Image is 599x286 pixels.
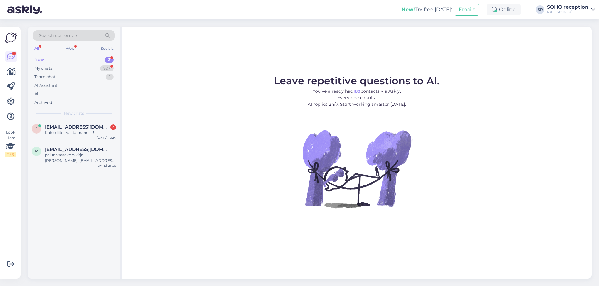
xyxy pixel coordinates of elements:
[5,32,17,44] img: Askly Logo
[34,65,52,72] div: My chats
[402,7,415,12] b: New!
[547,10,588,15] div: RK Hotels OÜ
[100,45,115,53] div: Socials
[536,5,544,14] div: SR
[487,4,521,15] div: Online
[300,113,413,225] img: No Chat active
[96,163,116,168] div: [DATE] 23:26
[106,74,114,80] div: 1
[274,75,440,87] span: Leave repetitive questions to AI.
[34,82,57,89] div: AI Assistant
[45,130,116,135] div: Katso liite ! vaata manust !
[5,129,16,157] div: Look Here
[34,91,40,97] div: All
[547,5,588,10] div: SOHO reception
[33,45,40,53] div: All
[45,124,110,130] span: jvanttila@gmail.com
[274,88,440,108] p: You’ve already had contacts via Askly. Every one counts. AI replies 24/7. Start working smarter [...
[34,100,52,106] div: Archived
[5,152,16,157] div: 2 / 3
[455,4,479,16] button: Emails
[547,5,595,15] a: SOHO receptionRK Hotels OÜ
[45,147,110,152] span: mailiis.soomets@gmail.com
[105,57,114,63] div: 2
[353,88,361,94] b: 180
[35,149,38,153] span: m
[110,124,116,130] div: 4
[34,74,57,80] div: Team chats
[64,110,84,116] span: New chats
[45,152,116,163] div: palun vastake e-kirja [PERSON_NAME]: [EMAIL_ADDRESS][DOMAIN_NAME]
[65,45,75,53] div: Web
[39,32,78,39] span: Search customers
[97,135,116,140] div: [DATE] 15:24
[402,6,452,13] div: Try free [DATE]:
[100,65,114,72] div: 99+
[36,126,37,131] span: j
[34,57,44,63] div: New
